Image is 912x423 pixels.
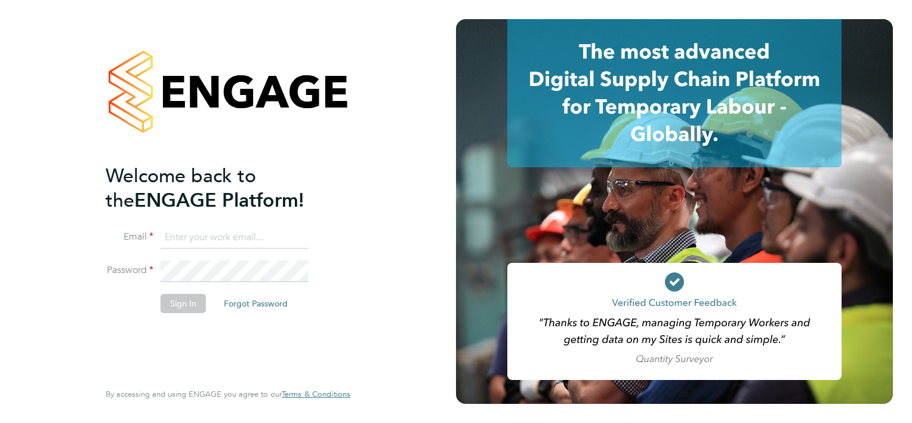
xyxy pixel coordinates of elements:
[161,294,206,313] button: Sign In
[161,227,308,249] input: Enter your work email...
[106,231,153,243] label: Email
[106,164,256,212] span: Welcome back to the
[282,390,350,399] a: Terms & Conditions
[214,294,297,313] button: Forgot Password
[106,164,338,213] h2: ENGAGE Platform!
[106,264,153,277] label: Password
[106,389,350,399] span: By accessing and using ENGAGE you agree to our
